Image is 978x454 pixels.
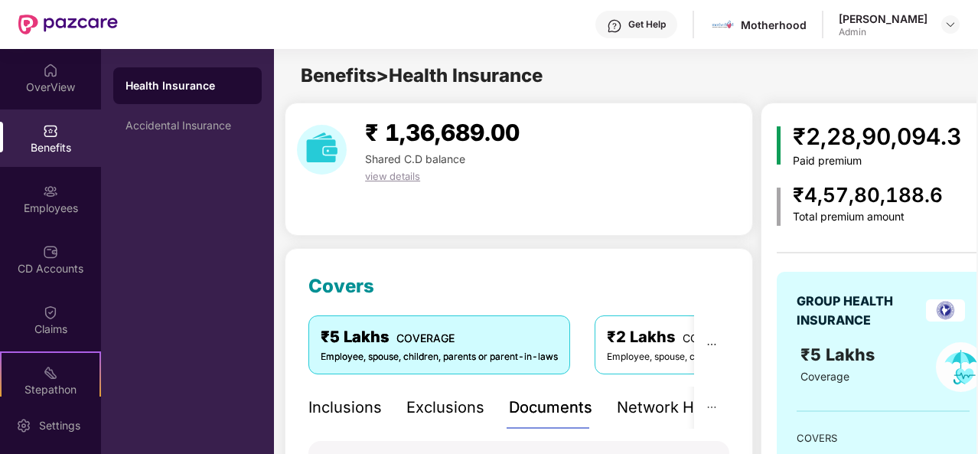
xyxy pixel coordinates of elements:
div: COVERS [797,430,970,446]
img: svg+xml;base64,PHN2ZyB4bWxucz0iaHR0cDovL3d3dy53My5vcmcvMjAwMC9zdmciIHdpZHRoPSIyMSIgaGVpZ2h0PSIyMC... [43,365,58,381]
div: Motherhood [741,18,807,32]
div: Get Help [628,18,666,31]
span: ellipsis [706,402,717,413]
img: svg+xml;base64,PHN2ZyBpZD0iRHJvcGRvd24tMzJ4MzIiIHhtbG5zPSJodHRwOi8vd3d3LnczLm9yZy8yMDAwL3N2ZyIgd2... [944,18,957,31]
div: ₹5 Lakhs [321,325,558,349]
div: ₹4,57,80,188.6 [793,180,943,211]
div: Exclusions [406,396,484,420]
img: svg+xml;base64,PHN2ZyBpZD0iU2V0dGluZy0yMHgyMCIgeG1sbnM9Imh0dHA6Ly93d3cudzMub3JnLzIwMDAvc3ZnIiB3aW... [16,418,31,433]
div: Stepathon [2,382,99,397]
button: ellipsis [694,387,729,429]
span: Covers [308,275,374,297]
div: Total premium amount [793,211,943,224]
img: icon [777,126,781,165]
div: Admin [839,26,927,38]
img: svg+xml;base64,PHN2ZyBpZD0iQmVuZWZpdHMiIHhtbG5zPSJodHRwOi8vd3d3LnczLm9yZy8yMDAwL3N2ZyIgd2lkdGg9Ij... [43,123,58,139]
span: COVERAGE [396,332,455,345]
span: Benefits > Health Insurance [301,64,543,87]
span: ellipsis [706,339,717,350]
div: [PERSON_NAME] [839,11,927,26]
span: COVERAGE [683,332,741,345]
button: ellipsis [694,315,729,374]
span: view details [365,170,420,182]
div: Network Hospitals [617,396,751,420]
div: GROUP HEALTH INSURANCE [797,292,921,330]
div: Health Insurance [126,78,249,93]
div: Settings [34,418,85,433]
img: svg+xml;base64,PHN2ZyBpZD0iQ0RfQWNjb3VudHMiIGRhdGEtbmFtZT0iQ0QgQWNjb3VudHMiIHhtbG5zPSJodHRwOi8vd3... [43,244,58,260]
div: Employee, spouse, children, parents or parent-in-laws [321,350,558,364]
img: download [297,125,347,175]
img: svg+xml;base64,PHN2ZyBpZD0iSG9tZSIgeG1sbnM9Imh0dHA6Ly93d3cudzMub3JnLzIwMDAvc3ZnIiB3aWR0aD0iMjAiIG... [43,63,58,78]
span: ₹ 1,36,689.00 [365,119,520,146]
img: New Pazcare Logo [18,15,118,34]
img: icon [777,188,781,226]
div: Inclusions [308,396,382,420]
img: insurerLogo [926,299,965,322]
div: ₹2,28,90,094.3 [793,119,961,155]
span: ₹5 Lakhs [800,345,879,364]
img: svg+xml;base64,PHN2ZyBpZD0iSGVscC0zMngzMiIgeG1sbnM9Imh0dHA6Ly93d3cudzMub3JnLzIwMDAvc3ZnIiB3aWR0aD... [607,18,622,34]
div: Paid premium [793,155,961,168]
span: Coverage [800,370,849,383]
img: svg+xml;base64,PHN2ZyBpZD0iQ2xhaW0iIHhtbG5zPSJodHRwOi8vd3d3LnczLm9yZy8yMDAwL3N2ZyIgd2lkdGg9IjIwIi... [43,305,58,320]
span: Shared C.D balance [365,152,465,165]
div: Documents [509,396,592,420]
div: ₹2 Lakhs [607,325,844,349]
img: svg+xml;base64,PHN2ZyBpZD0iRW1wbG95ZWVzIiB4bWxucz0iaHR0cDovL3d3dy53My5vcmcvMjAwMC9zdmciIHdpZHRoPS... [43,184,58,199]
div: Employee, spouse, children, parents or parent-in-laws [607,350,844,364]
div: Accidental Insurance [126,119,249,132]
img: motherhood%20_%20logo.png [712,14,734,36]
